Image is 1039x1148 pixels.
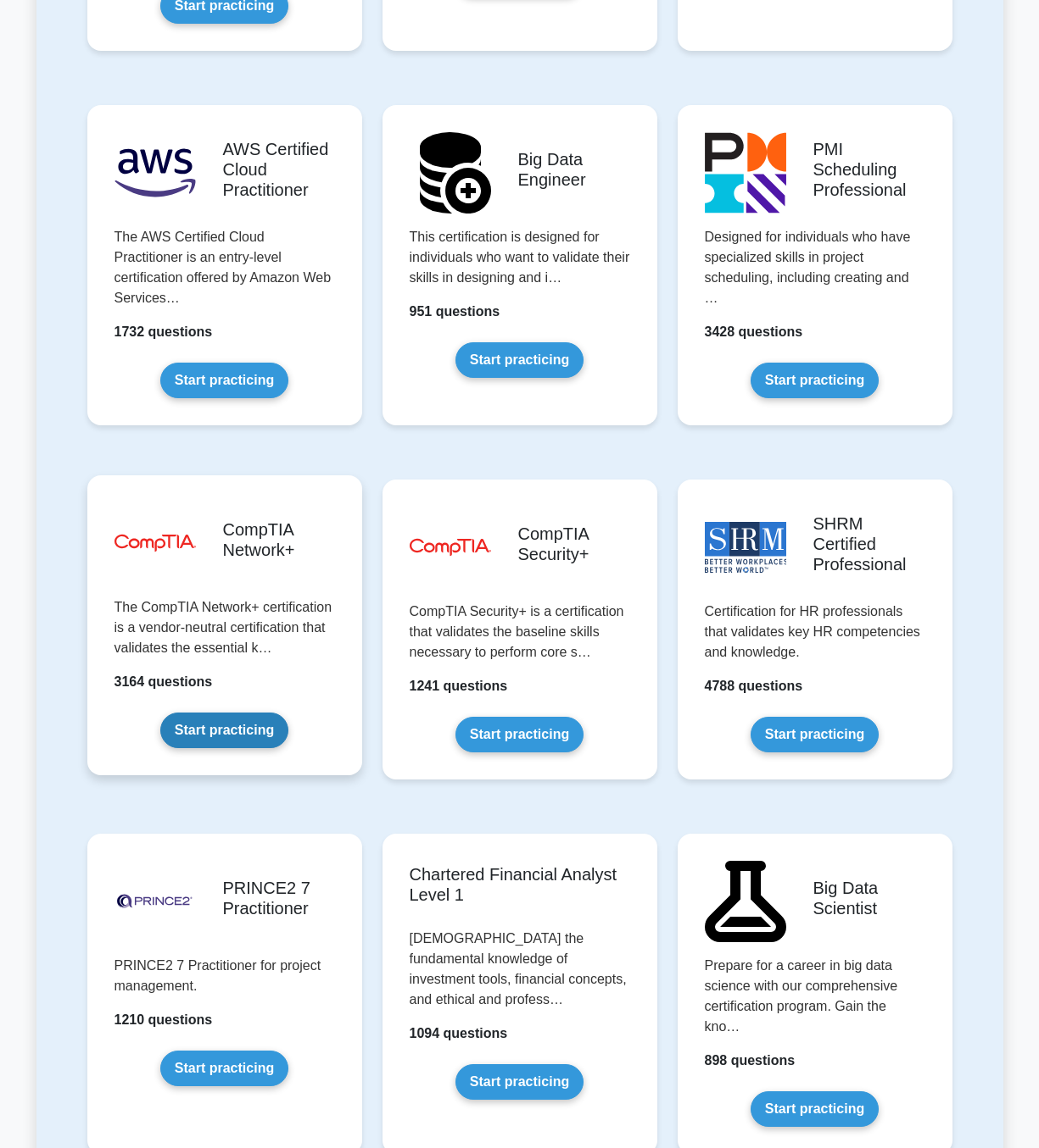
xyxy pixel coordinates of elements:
[751,363,879,398] a: Start practicing
[455,1064,584,1100] a: Start practicing
[160,713,288,748] a: Start practicing
[751,1091,879,1127] a: Start practicing
[160,363,288,398] a: Start practicing
[455,342,584,378] a: Start practicing
[751,717,879,752] a: Start practicing
[455,717,584,752] a: Start practicing
[160,1051,288,1086] a: Start practicing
